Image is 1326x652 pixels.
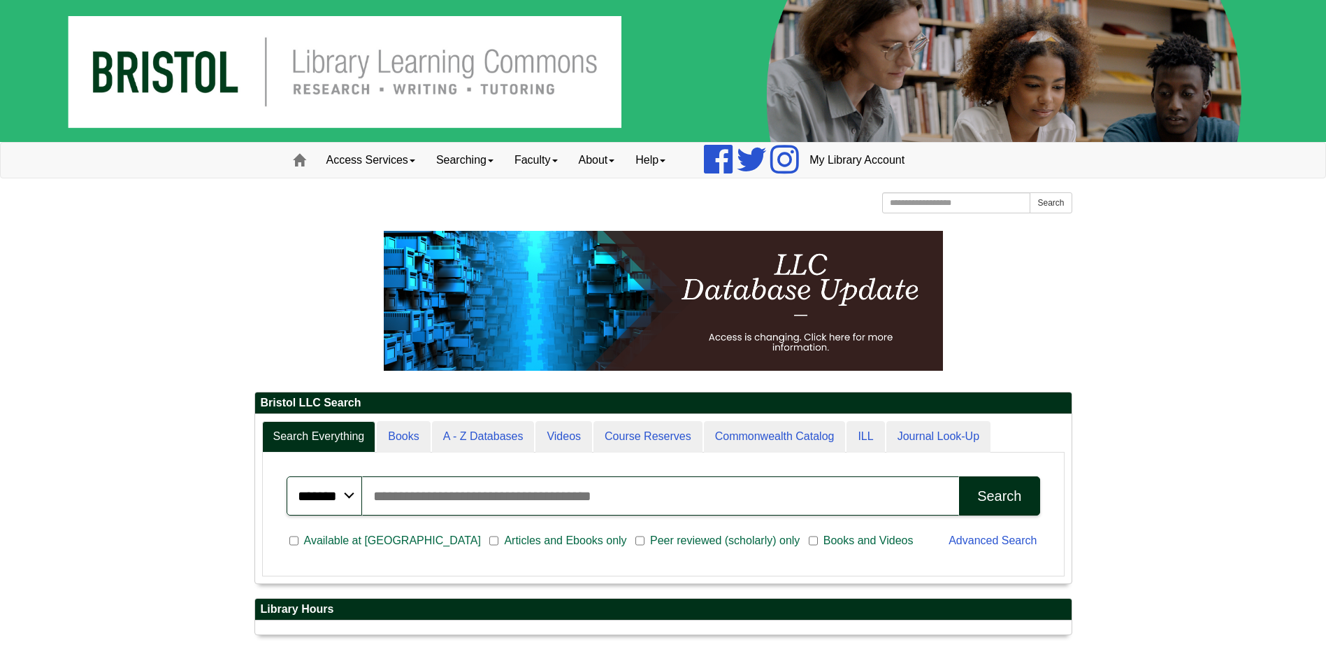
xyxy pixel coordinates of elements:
[704,421,846,453] a: Commonwealth Catalog
[426,143,504,178] a: Searching
[298,532,487,549] span: Available at [GEOGRAPHIC_DATA]
[846,421,884,453] a: ILL
[489,534,498,547] input: Articles and Ebooks only
[498,532,632,549] span: Articles and Ebooks only
[1030,192,1072,213] button: Search
[377,421,430,453] a: Books
[635,534,644,547] input: Peer reviewed (scholarly) only
[432,421,535,453] a: A - Z Databases
[535,421,592,453] a: Videos
[625,143,676,178] a: Help
[949,534,1037,546] a: Advanced Search
[289,534,298,547] input: Available at [GEOGRAPHIC_DATA]
[977,488,1021,504] div: Search
[959,476,1039,516] button: Search
[504,143,568,178] a: Faculty
[255,599,1072,621] h2: Library Hours
[886,421,990,453] a: Journal Look-Up
[809,534,818,547] input: Books and Videos
[316,143,426,178] a: Access Services
[384,231,943,371] img: HTML tutorial
[799,143,915,178] a: My Library Account
[593,421,702,453] a: Course Reserves
[262,421,376,453] a: Search Everything
[568,143,626,178] a: About
[818,532,919,549] span: Books and Videos
[644,532,805,549] span: Peer reviewed (scholarly) only
[255,392,1072,414] h2: Bristol LLC Search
